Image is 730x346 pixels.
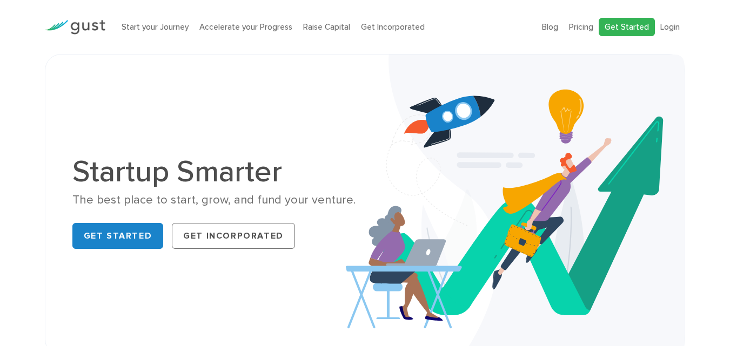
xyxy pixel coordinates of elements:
[172,223,295,249] a: Get Incorporated
[45,20,105,35] img: Gust Logo
[303,22,350,32] a: Raise Capital
[72,192,357,208] div: The best place to start, grow, and fund your venture.
[660,22,680,32] a: Login
[361,22,425,32] a: Get Incorporated
[599,18,655,37] a: Get Started
[72,157,357,187] h1: Startup Smarter
[542,22,558,32] a: Blog
[569,22,593,32] a: Pricing
[72,223,164,249] a: Get Started
[122,22,189,32] a: Start your Journey
[199,22,292,32] a: Accelerate your Progress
